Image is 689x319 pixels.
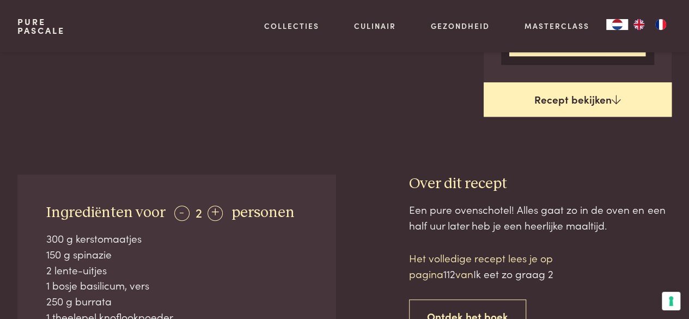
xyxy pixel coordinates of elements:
div: + [208,206,223,221]
ul: Language list [628,19,672,30]
div: Een pure ovenschotel! Alles gaat zo in de oven en een half uur later heb je een heerlijke maaltijd. [409,202,672,233]
div: 1 bosje basilicum, vers [46,278,307,293]
div: Language [606,19,628,30]
a: NL [606,19,628,30]
a: Culinair [354,20,396,32]
span: personen [231,205,295,220]
a: Gezondheid [431,20,490,32]
a: PurePascale [17,17,65,35]
a: Collecties [264,20,319,32]
span: Ik eet zo graag 2 [473,266,553,281]
p: Het volledige recept lees je op pagina van [409,250,594,281]
div: 2 lente-uitjes [46,262,307,278]
a: Masterclass [524,20,589,32]
div: 300 g kerstomaatjes [46,231,307,246]
span: 2 [196,203,202,221]
a: Recept bekijken [484,82,672,117]
span: Ingrediënten voor [46,205,166,220]
button: Uw voorkeuren voor toestemming voor trackingtechnologieën [662,292,680,310]
div: 250 g burrata [46,293,307,309]
div: 150 g spinazie [46,246,307,262]
a: FR [650,19,672,30]
span: 112 [443,266,455,281]
aside: Language selected: Nederlands [606,19,672,30]
div: - [174,206,190,221]
a: EN [628,19,650,30]
h3: Over dit recept [409,174,672,194]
